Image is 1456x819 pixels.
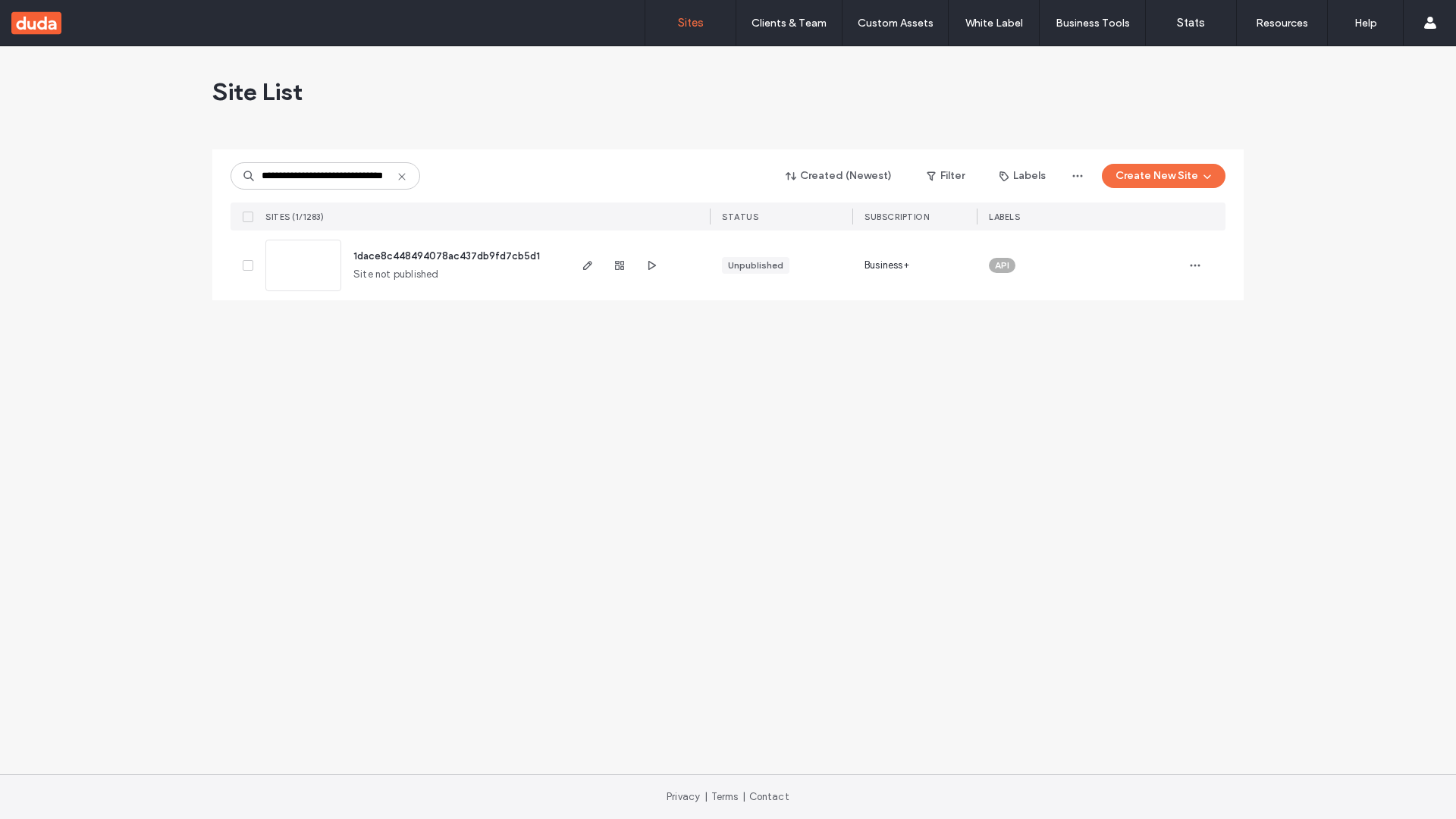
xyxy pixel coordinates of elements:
span: Site List [212,77,303,107]
label: Business Tools [1056,17,1130,30]
span: STATUS [722,212,758,222]
button: Created (Newest) [773,164,905,188]
label: White Label [965,17,1023,30]
label: Custom Assets [858,17,934,30]
button: Labels [986,164,1059,188]
div: Unpublished [728,259,783,272]
label: Clients & Team [752,17,827,30]
label: Help [1354,17,1377,30]
button: Create New Site [1102,164,1225,188]
button: Filter [912,164,980,188]
a: 1dace8c448494078ac437db9fd7cb5d1 [353,250,540,262]
span: Business+ [864,258,909,273]
span: LABELS [989,212,1020,222]
span: SUBSCRIPTION [864,212,929,222]
label: Sites [678,16,704,30]
span: Site not published [353,267,439,282]
span: | [704,791,708,802]
a: Contact [749,791,789,802]
span: Help [39,11,70,24]
a: Terms [711,791,739,802]
span: SITES (1/1283) [265,212,324,222]
span: | [742,791,745,802]
a: Privacy [667,791,700,802]
span: API [995,259,1009,272]
label: Stats [1177,16,1205,30]
label: Resources [1256,17,1308,30]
